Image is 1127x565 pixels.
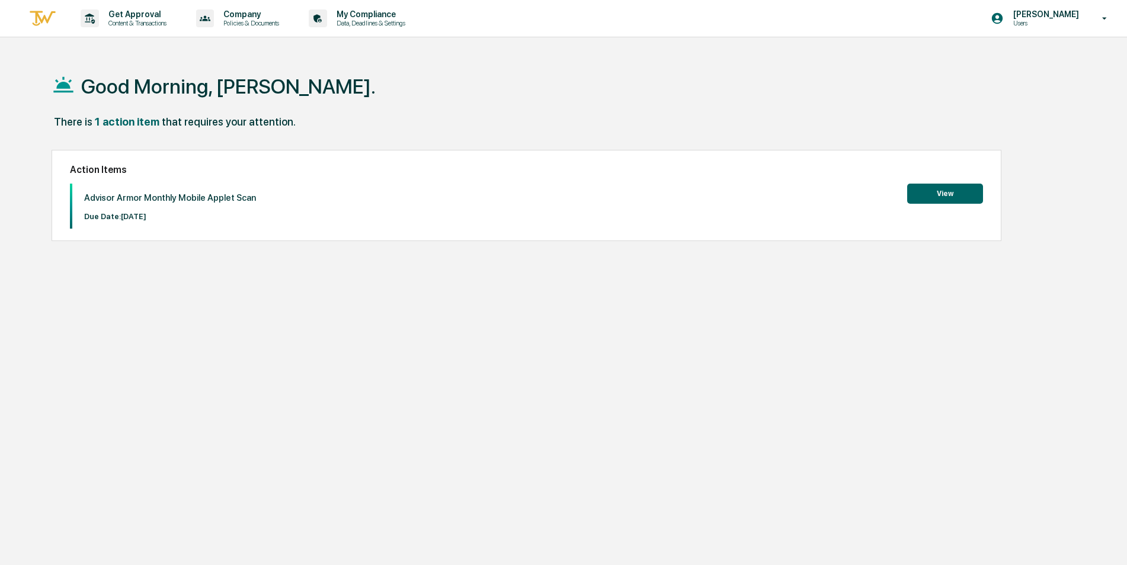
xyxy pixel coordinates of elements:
div: that requires your attention. [162,115,296,128]
p: Company [214,9,285,19]
h2: Action Items [70,164,983,175]
p: Get Approval [99,9,172,19]
p: Users [1004,19,1085,27]
img: logo [28,9,57,28]
p: [PERSON_NAME] [1004,9,1085,19]
p: My Compliance [327,9,411,19]
p: Due Date: [DATE] [84,212,256,221]
h1: Good Morning, [PERSON_NAME]. [81,75,376,98]
div: There is [54,115,92,128]
div: 1 action item [95,115,159,128]
p: Data, Deadlines & Settings [327,19,411,27]
p: Content & Transactions [99,19,172,27]
button: View [907,184,983,204]
a: View [907,187,983,198]
p: Policies & Documents [214,19,285,27]
p: Advisor Armor Monthly Mobile Applet Scan [84,192,256,203]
